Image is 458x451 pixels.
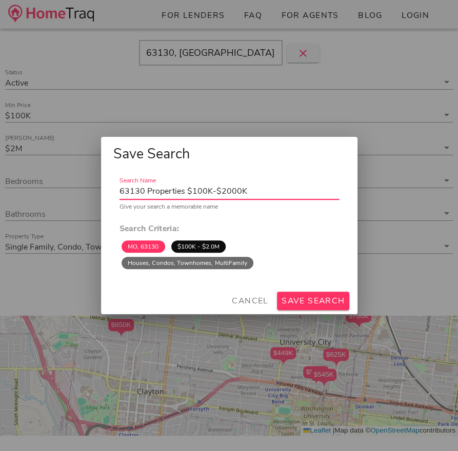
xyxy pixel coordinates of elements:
[120,203,339,210] div: Give your search a memorable name
[128,257,247,269] span: Houses, Condos, Townhomes, MultiFamily
[231,295,269,306] span: Cancel
[113,145,190,163] span: Save Search
[120,177,156,184] label: Search Name
[128,240,159,253] span: MO, 63130
[177,240,220,253] span: $100K - $2.0M
[407,402,458,451] iframe: Chat Widget
[281,295,345,306] span: Save Search
[277,292,349,310] button: Save Search
[227,292,273,310] button: Cancel
[120,223,180,234] strong: Search Criteria:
